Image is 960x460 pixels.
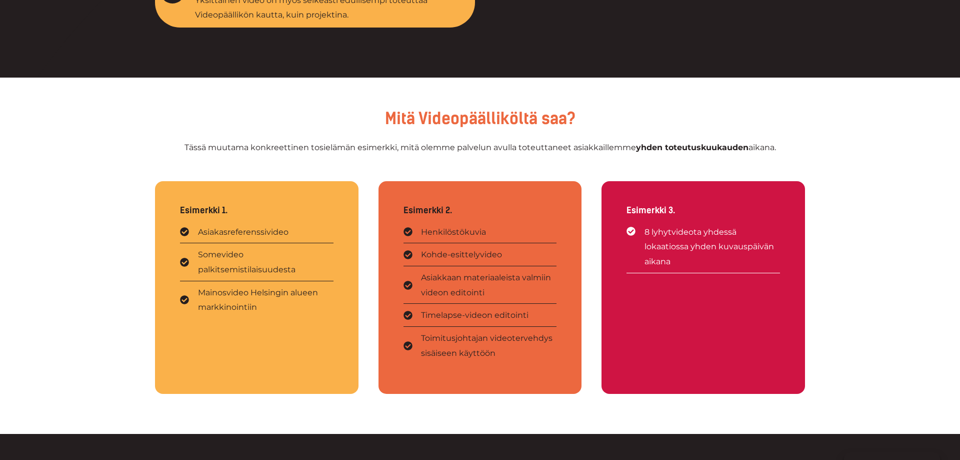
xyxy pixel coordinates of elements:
[180,206,333,215] p: Esimerkki 1.
[418,247,502,262] span: Kohde-esittelyvideo
[403,206,557,215] p: Esimerkki 2.
[195,225,288,240] span: Asiakasreferenssivideo
[418,308,528,323] span: Timelapse-videon editointi
[418,331,556,360] span: Toimitusjohtajan videotervehdys sisäiseen käyttöön
[418,225,486,240] span: Henkilöstökuvia
[195,285,333,315] span: Mainosvideo Helsingin alueen markkinointiin
[626,206,780,215] p: Esimerkki 3.
[155,108,805,130] h3: Mitä Videopäälliköltä saa?
[195,247,333,277] span: Somevideo palkitsemistilaisuudesta
[636,143,748,152] strong: yhden toteutuskuukauden
[642,225,780,269] span: 8 lyhytvideota yhdessä lokaatiossa yhden kuvauspäivän aikana
[418,270,556,300] span: Asiakkaan materiaaleista valmiin videon editointi
[155,140,805,155] p: Tässä muutama konkreettinen tosielämän esimerkki, mitä olemme palvelun avulla toteuttaneet asiakk...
